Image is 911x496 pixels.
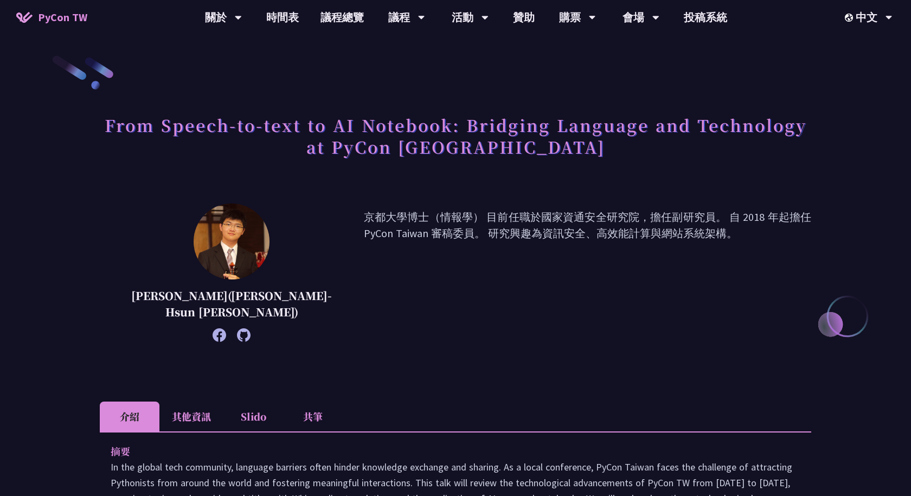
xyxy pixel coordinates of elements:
p: [PERSON_NAME]([PERSON_NAME]-Hsun [PERSON_NAME]) [127,288,337,320]
img: Home icon of PyCon TW 2025 [16,12,33,23]
li: 介紹 [100,402,159,431]
p: 摘要 [111,443,779,459]
li: 共筆 [283,402,343,431]
img: Locale Icon [845,14,856,22]
span: PyCon TW [38,9,87,26]
a: PyCon TW [5,4,98,31]
li: Slido [223,402,283,431]
li: 其他資訊 [159,402,223,431]
img: 李昱勳 (Yu-Hsun Lee) [194,204,270,279]
h1: From Speech-to-text to AI Notebook: Bridging Language and Technology at PyCon [GEOGRAPHIC_DATA] [100,109,811,163]
p: 京都大學博士（情報學） 目前任職於國家資通安全研究院，擔任副研究員。 自 2018 年起擔任 PyCon Taiwan 審稿委員。 研究興趣為資訊安全、高效能計算與網站系統架構。 [364,209,811,336]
